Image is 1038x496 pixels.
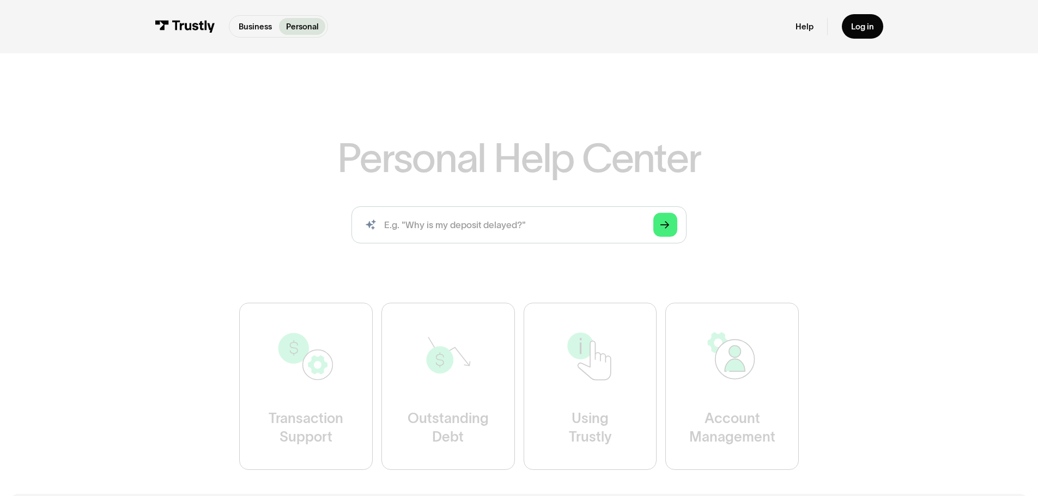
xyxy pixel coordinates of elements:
[155,20,215,33] img: Trustly Logo
[796,21,814,32] a: Help
[408,410,489,447] div: Outstanding Debt
[286,21,319,33] p: Personal
[689,410,775,447] div: Account Management
[239,21,272,33] p: Business
[842,14,883,39] a: Log in
[337,138,700,178] h1: Personal Help Center
[851,21,874,32] div: Log in
[239,303,373,470] a: TransactionSupport
[232,18,278,35] a: Business
[351,206,687,243] input: search
[524,303,657,470] a: UsingTrustly
[279,18,325,35] a: Personal
[381,303,515,470] a: OutstandingDebt
[269,410,343,447] div: Transaction Support
[568,410,611,447] div: Using Trustly
[665,303,799,470] a: AccountManagement
[351,206,687,243] form: Search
